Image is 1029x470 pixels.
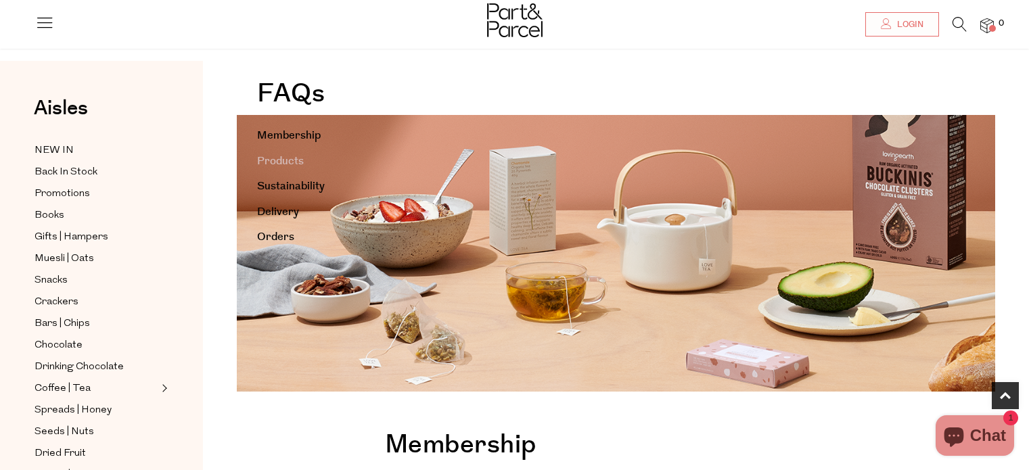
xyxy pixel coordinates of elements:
span: Coffee | Tea [35,381,91,397]
a: Snacks [35,272,158,289]
span: Snacks [35,273,68,289]
a: Books [35,207,158,224]
span: NEW IN [35,143,74,159]
span: Spreads | Honey [35,402,112,419]
span: Drinking Chocolate [35,359,124,375]
inbox-online-store-chat: Shopify online store chat [932,415,1018,459]
span: Seeds | Nuts [35,424,94,440]
span: 0 [995,18,1007,30]
span: Books [35,208,64,224]
a: Promotions [35,185,158,202]
a: Spreads | Honey [35,402,158,419]
span: Gifts | Hampers [35,229,108,245]
a: Bars | Chips [35,315,158,332]
a: NEW IN [35,142,158,159]
span: Muesli | Oats [35,251,94,267]
button: Expand/Collapse Coffee | Tea [158,380,168,396]
span: Bars | Chips [35,316,90,332]
img: Part&Parcel [487,3,543,37]
span: Login [894,19,923,30]
span: Aisles [34,93,88,123]
a: Muesli | Oats [35,250,158,267]
a: Crackers [35,293,158,310]
a: Login [865,12,939,37]
a: Chocolate [35,337,158,354]
a: 0 [980,18,994,32]
a: Coffee | Tea [35,380,158,397]
span: Back In Stock [35,164,97,181]
img: faq-image_1344x_crop_center.png [237,115,995,392]
a: Back In Stock [35,164,158,181]
a: Aisles [34,98,88,132]
a: Dried Fruit [35,445,158,462]
span: Promotions [35,186,90,202]
span: Dried Fruit [35,446,86,462]
a: Drinking Chocolate [35,358,158,375]
a: Gifts | Hampers [35,229,158,245]
span: Chocolate [35,337,83,354]
span: Crackers [35,294,78,310]
a: Seeds | Nuts [35,423,158,440]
